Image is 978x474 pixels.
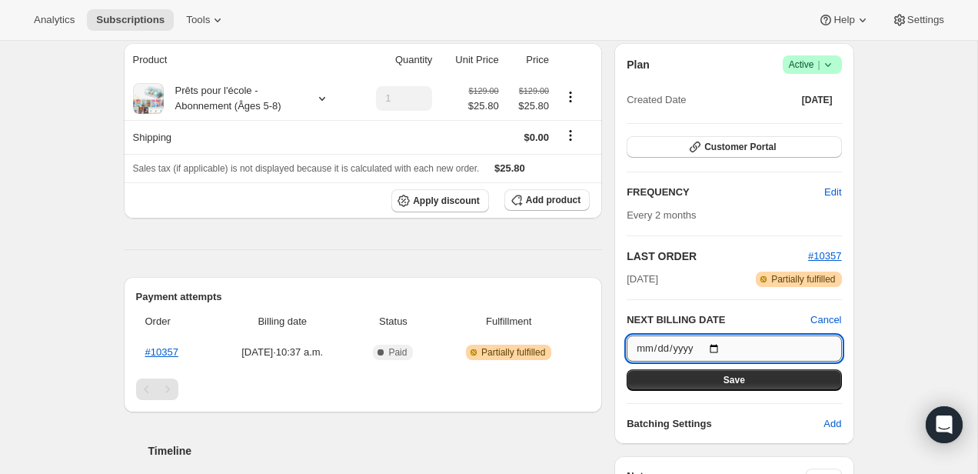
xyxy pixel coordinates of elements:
[186,14,210,26] span: Tools
[627,57,650,72] h2: Plan
[823,416,841,432] span: Add
[359,314,427,329] span: Status
[627,136,841,158] button: Customer Portal
[907,14,944,26] span: Settings
[215,314,350,329] span: Billing date
[808,249,841,264] button: #10357
[148,443,603,459] h2: Timeline
[133,83,164,114] img: product img
[354,43,437,77] th: Quantity
[124,43,355,77] th: Product
[145,346,178,358] a: #10357
[558,127,583,144] button: Shipping actions
[627,416,823,432] h6: Batching Settings
[136,305,211,339] th: Order
[388,346,407,359] span: Paid
[810,312,841,328] button: Cancel
[136,289,590,305] h2: Payment attempts
[558,88,583,105] button: Product actions
[704,141,776,153] span: Customer Portal
[627,185,824,200] h2: FREQUENCY
[468,98,499,114] span: $25.80
[627,369,841,391] button: Save
[177,9,235,31] button: Tools
[926,406,963,443] div: Open Intercom Messenger
[124,120,355,154] th: Shipping
[627,272,658,287] span: [DATE]
[481,346,545,359] span: Partially fulfilled
[809,9,879,31] button: Help
[771,273,835,285] span: Partially fulfilled
[87,9,174,31] button: Subscriptions
[437,43,503,77] th: Unit Price
[883,9,953,31] button: Settings
[468,86,498,95] small: $129.00
[627,312,810,328] h2: NEXT BILLING DATE
[724,374,745,386] span: Save
[526,194,580,206] span: Add product
[824,185,841,200] span: Edit
[413,195,480,207] span: Apply discount
[815,180,850,205] button: Edit
[391,189,489,212] button: Apply discount
[215,345,350,360] span: [DATE] · 10:37 a.m.
[627,249,808,264] h2: LAST ORDER
[814,412,850,436] button: Add
[504,43,554,77] th: Price
[504,189,590,211] button: Add product
[25,9,84,31] button: Analytics
[164,83,302,114] div: Prêts pour l'école - Abonnement (Âges 5-8)
[817,58,820,71] span: |
[133,163,480,174] span: Sales tax (if applicable) is not displayed because it is calculated with each new order.
[793,89,842,111] button: [DATE]
[808,250,841,262] a: #10357
[833,14,854,26] span: Help
[508,98,549,114] span: $25.80
[627,209,696,221] span: Every 2 months
[494,162,525,174] span: $25.80
[789,57,836,72] span: Active
[524,132,549,143] span: $0.00
[96,14,165,26] span: Subscriptions
[802,94,833,106] span: [DATE]
[136,379,590,400] nav: Pagination
[34,14,75,26] span: Analytics
[627,92,686,108] span: Created Date
[437,314,580,329] span: Fulfillment
[519,86,549,95] small: $129.00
